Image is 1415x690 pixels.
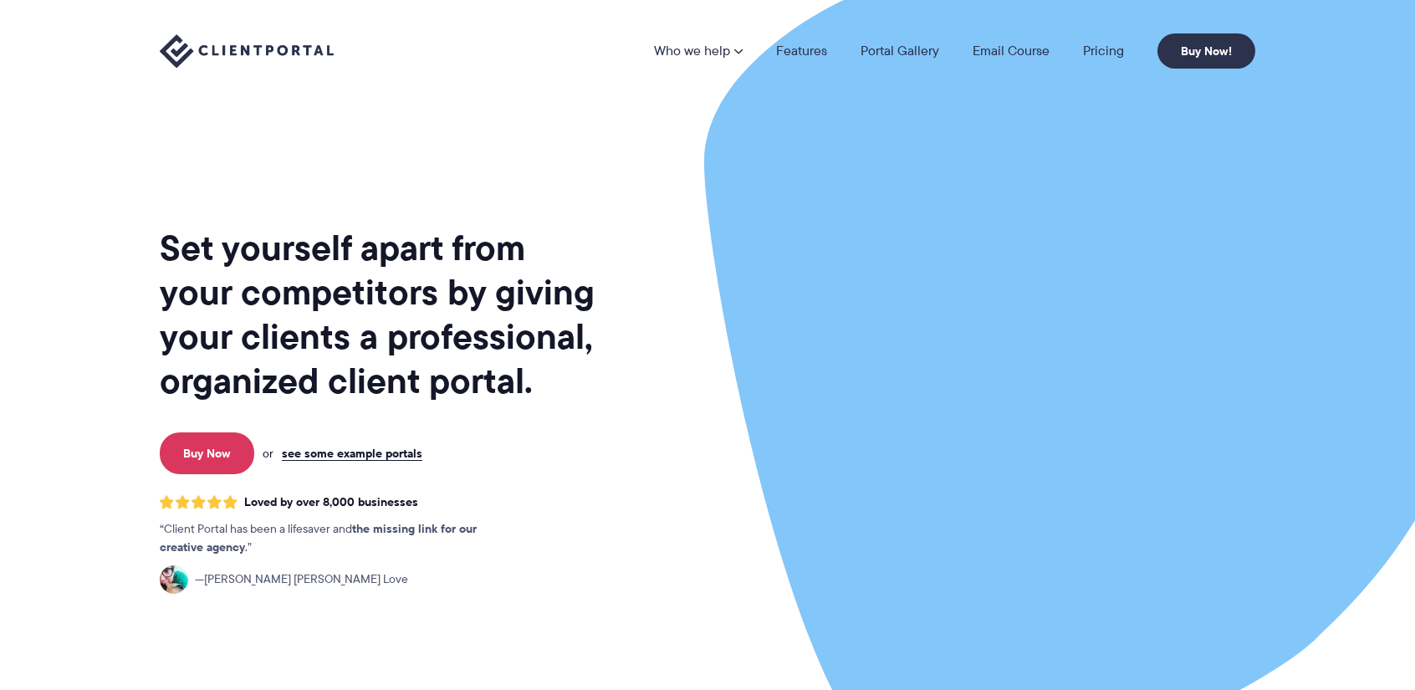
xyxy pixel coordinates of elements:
[1157,33,1255,69] a: Buy Now!
[776,44,827,58] a: Features
[263,446,273,461] span: or
[861,44,939,58] a: Portal Gallery
[160,520,511,557] p: Client Portal has been a lifesaver and .
[160,226,598,403] h1: Set yourself apart from your competitors by giving your clients a professional, organized client ...
[160,432,254,474] a: Buy Now
[654,44,743,58] a: Who we help
[282,446,422,461] a: see some example portals
[195,570,408,589] span: [PERSON_NAME] [PERSON_NAME] Love
[160,519,477,556] strong: the missing link for our creative agency
[973,44,1050,58] a: Email Course
[1083,44,1124,58] a: Pricing
[244,495,418,509] span: Loved by over 8,000 businesses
